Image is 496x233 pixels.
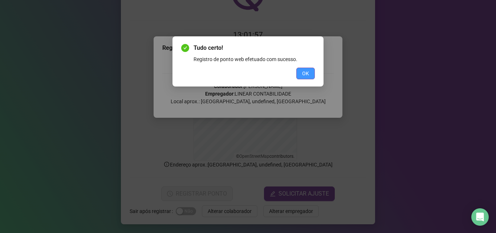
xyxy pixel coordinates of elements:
[194,55,315,63] div: Registro de ponto web efetuado com sucesso.
[471,208,489,226] div: Open Intercom Messenger
[181,44,189,52] span: check-circle
[194,44,315,52] span: Tudo certo!
[302,69,309,77] span: OK
[296,68,315,79] button: OK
